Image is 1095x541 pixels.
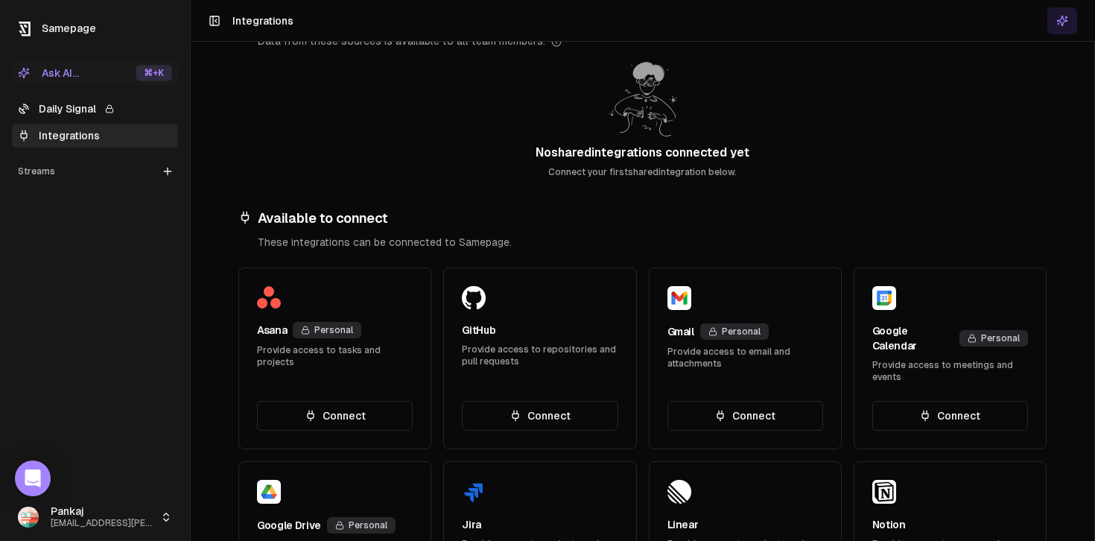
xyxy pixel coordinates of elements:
button: Connect [462,401,618,431]
div: Notion [872,517,906,532]
div: ⌘ +K [136,65,172,81]
img: Jira [462,480,486,504]
div: Personal [959,330,1028,347]
span: [EMAIL_ADDRESS][PERSON_NAME][DOMAIN_NAME] [51,518,154,529]
button: Pankaj[EMAIL_ADDRESS][PERSON_NAME][DOMAIN_NAME] [12,499,178,535]
div: Personal [327,517,396,534]
h2: No shared integrations connected yet [524,144,762,162]
div: Provide access to repositories and pull requests [462,344,618,367]
a: Integrations [12,124,178,148]
button: Ask AI...⌘+K [12,61,178,85]
div: These integrations can be connected to Samepage. [258,235,1047,250]
div: Asana [257,323,287,338]
img: Gmail [667,286,691,310]
a: Daily Signal [12,97,178,121]
img: Notion [872,480,896,504]
h1: Integrations [232,13,293,28]
span: Pankaj [51,505,154,519]
div: Gmail [667,324,694,339]
div: Personal [293,322,361,338]
div: Linear [667,517,699,532]
img: Linear [667,480,691,504]
img: _image [18,507,39,528]
img: Google Calendar [872,286,896,310]
span: Samepage [42,22,96,34]
div: Ask AI... [18,66,79,80]
button: Connect [872,401,1028,431]
div: Jira [462,517,481,532]
div: Open Intercom Messenger [15,461,51,496]
h3: Available to connect [238,208,1047,229]
div: Provide access to email and attachments [667,346,823,370]
button: Connect [667,401,823,431]
div: Provide access to meetings and events [872,359,1028,383]
button: Connect [257,401,413,431]
p: Connect your first shared integration below. [524,166,762,178]
img: Asana [257,286,281,309]
div: Provide access to tasks and projects [257,344,413,368]
img: Google Drive [257,480,281,504]
div: GitHub [462,323,495,338]
div: Google Calendar [872,323,953,353]
div: Google Drive [257,518,321,533]
div: Personal [700,323,769,340]
img: GitHub [462,286,486,309]
div: Streams [12,159,178,183]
